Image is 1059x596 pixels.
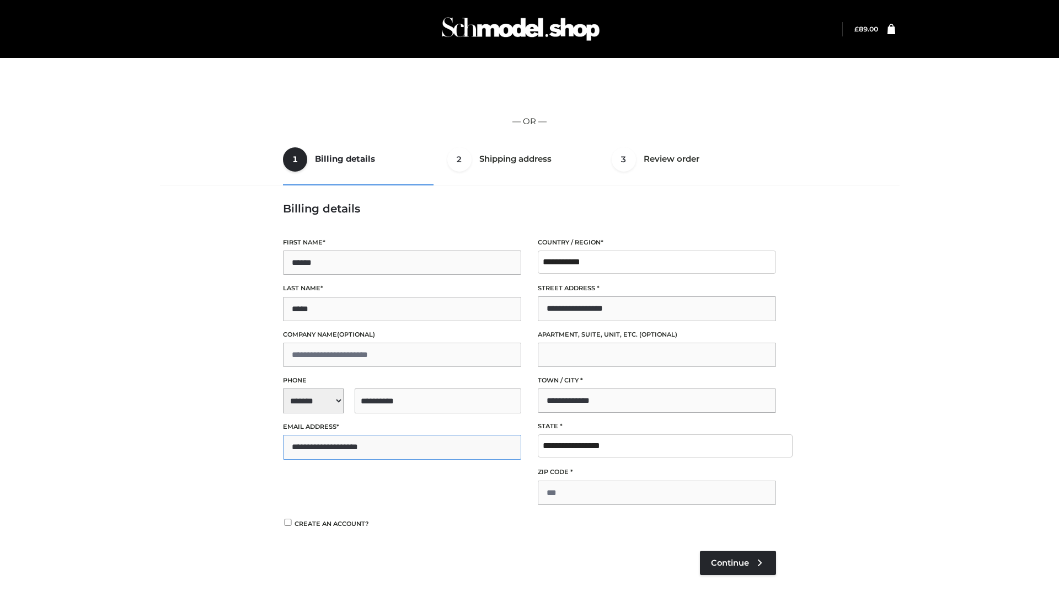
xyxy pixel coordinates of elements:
label: Town / City [538,375,776,386]
img: Schmodel Admin 964 [438,7,603,51]
label: Phone [283,375,521,386]
a: Continue [700,551,776,575]
label: ZIP Code [538,467,776,477]
label: State [538,421,776,432]
span: Create an account? [295,520,369,528]
label: Street address [538,283,776,294]
label: Email address [283,422,521,432]
label: Country / Region [538,237,776,248]
bdi: 89.00 [854,25,878,33]
label: Last name [283,283,521,294]
h3: Billing details [283,202,776,215]
iframe: Secure express checkout frame [162,73,897,104]
label: First name [283,237,521,248]
p: — OR — [164,114,895,129]
input: Create an account? [283,519,293,526]
a: £89.00 [854,25,878,33]
label: Apartment, suite, unit, etc. [538,329,776,340]
span: (optional) [639,331,677,338]
span: Continue [711,558,749,568]
span: (optional) [337,331,375,338]
label: Company name [283,329,521,340]
span: £ [854,25,859,33]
